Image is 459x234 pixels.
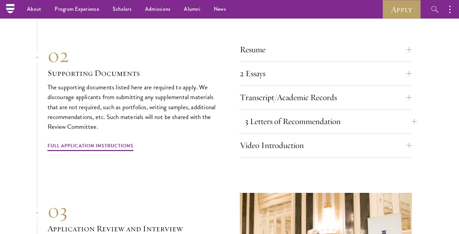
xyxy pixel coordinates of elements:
[48,43,220,67] div: 02
[240,65,412,82] button: 2 Essays
[48,142,134,152] a: Full Application Instructions
[240,89,412,106] button: Transcript/Academic Records
[240,41,412,58] button: Resume
[245,113,417,129] button: 3 Letters of Recommendation
[48,82,220,131] p: The supporting documents listed here are required to apply. We discourage applicants from submitt...
[48,199,220,223] div: 03
[240,137,412,153] button: Video Introduction
[48,67,220,79] h3: Supporting Documents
